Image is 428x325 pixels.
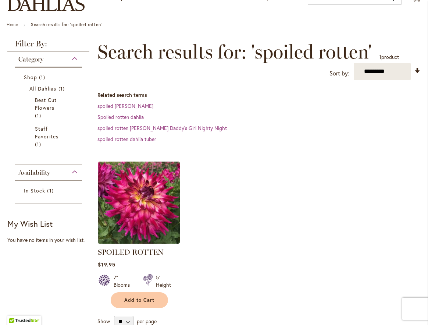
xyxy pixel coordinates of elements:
a: spoiled rotten dahlia tuber [97,135,156,142]
div: You have no items in your wish list. [7,236,93,244]
strong: Filter By: [7,40,89,52]
span: Add to Cart [124,297,154,303]
span: 1 [379,53,381,60]
iframe: Launch Accessibility Center [6,299,26,319]
span: 1 [35,112,43,119]
span: 1 [47,187,55,194]
span: Category [18,55,43,63]
span: Search results for: 'spoiled rotten' [97,41,372,63]
a: Staff Favorites [35,125,64,148]
a: spoiled rotten [PERSON_NAME] Daddy's Girl Nighty Night [97,124,227,131]
button: Add to Cart [111,292,168,308]
span: Availability [18,169,50,177]
span: In Stock [24,187,45,194]
div: 5' Height [156,274,171,289]
span: 1 [58,85,67,92]
dt: Related search terms [97,91,421,99]
span: Shop [24,74,37,81]
a: spoiled [PERSON_NAME] [97,102,153,109]
a: In Stock 1 [24,187,75,194]
img: SPOILED ROTTEN [98,162,180,244]
a: Shop [24,73,75,81]
p: product [379,51,399,63]
span: $19.95 [98,261,115,268]
strong: Search results for: 'spoiled rotten' [31,22,102,27]
span: 1 [35,140,43,148]
span: Staff Favorites [35,125,58,140]
span: 1 [39,73,47,81]
span: Best Cut Flowers [35,96,57,111]
div: 7" Blooms [114,274,134,289]
span: Show [97,317,110,324]
a: All Dahlias [29,85,69,92]
span: All Dahlias [29,85,57,92]
a: Best Cut Flowers [35,96,64,119]
a: SPOILED ROTTEN [98,238,180,245]
span: per page [137,317,157,324]
a: Spoiled rotten dahlia [97,113,144,120]
a: SPOILED ROTTEN [98,248,164,257]
a: Home [7,22,18,27]
strong: My Wish List [7,218,53,229]
label: Sort by: [329,67,349,80]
